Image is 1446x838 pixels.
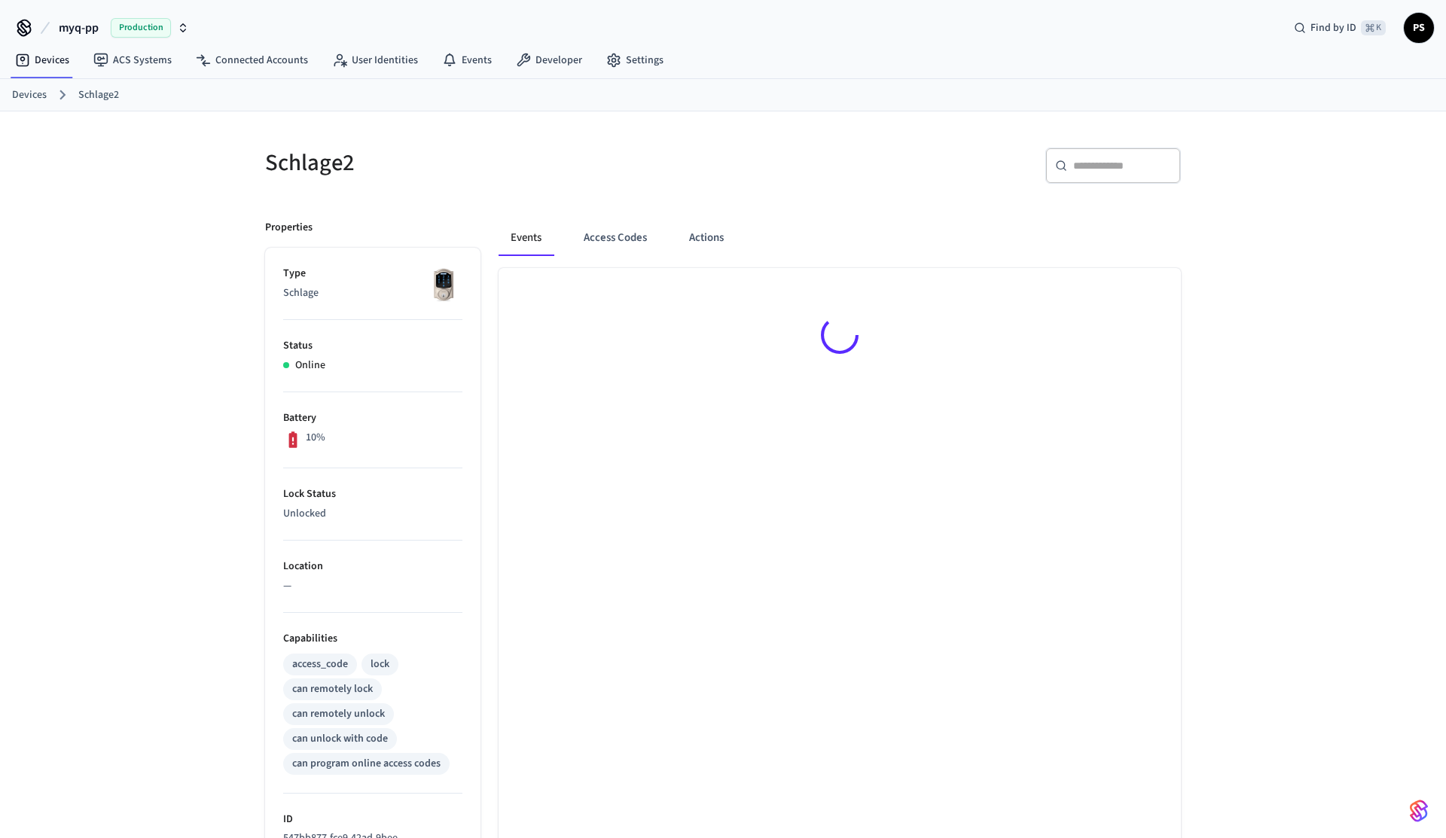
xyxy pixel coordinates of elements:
p: — [283,578,462,594]
a: Devices [12,87,47,103]
a: Events [430,47,504,74]
div: can program online access codes [292,756,441,772]
div: lock [371,657,389,672]
a: Connected Accounts [184,47,320,74]
div: can remotely lock [292,681,373,697]
img: Schlage Sense Smart Deadbolt with Camelot Trim, Front [425,266,462,303]
span: PS [1405,14,1432,41]
button: Events [499,220,554,256]
button: Actions [677,220,736,256]
a: Devices [3,47,81,74]
span: Find by ID [1310,20,1356,35]
span: ⌘ K [1361,20,1386,35]
a: User Identities [320,47,430,74]
a: Settings [594,47,676,74]
img: SeamLogoGradient.69752ec5.svg [1410,799,1428,823]
p: Schlage [283,285,462,301]
button: PS [1404,13,1434,43]
button: Access Codes [572,220,659,256]
span: Production [111,18,171,38]
a: Developer [504,47,594,74]
div: ant example [499,220,1181,256]
div: access_code [292,657,348,672]
p: Status [283,338,462,354]
p: Location [283,559,462,574]
p: 10% [306,430,325,446]
div: can unlock with code [292,731,388,747]
div: can remotely unlock [292,706,385,722]
p: Unlocked [283,506,462,522]
a: ACS Systems [81,47,184,74]
span: myq-pp [59,19,99,37]
h5: Schlage2 [265,148,714,178]
a: Schlage2 [78,87,119,103]
p: ID [283,812,462,827]
p: Type [283,266,462,282]
div: Find by ID⌘ K [1282,14,1398,41]
p: Capabilities [283,631,462,647]
p: Battery [283,410,462,426]
p: Online [295,358,325,373]
p: Properties [265,220,313,236]
p: Lock Status [283,486,462,502]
